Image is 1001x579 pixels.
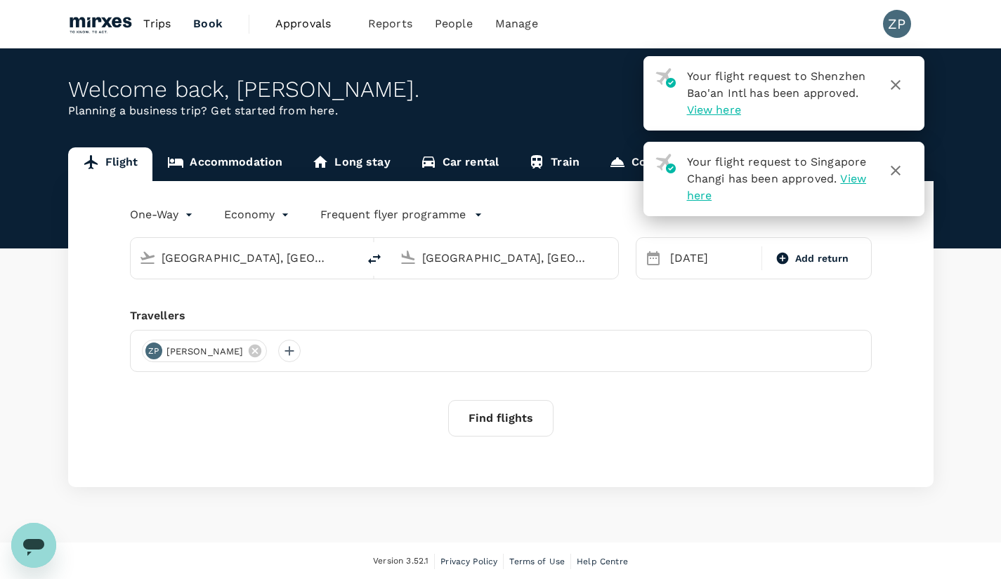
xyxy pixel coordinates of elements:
span: Your flight request to Singapore Changi has been approved. [687,155,867,185]
a: Long stay [297,147,405,181]
span: Help Centre [577,557,628,566]
span: Reports [368,15,412,32]
span: Terms of Use [509,557,565,566]
p: Planning a business trip? Get started from here. [68,102,934,119]
div: ZP [145,342,162,359]
input: Going to [422,247,589,269]
button: Find flights [448,400,554,437]
span: People [435,15,473,32]
span: [PERSON_NAME] [158,345,252,359]
input: Depart from [162,247,328,269]
span: Trips [143,15,171,32]
span: Add return [795,251,849,266]
iframe: Button to launch messaging window [11,523,56,568]
a: Train [513,147,594,181]
div: [DATE] [665,244,759,272]
button: Open [348,256,351,259]
p: Frequent flyer programme [320,206,466,223]
a: Flight [68,147,153,181]
div: ZP [883,10,911,38]
a: Concierge [594,147,702,181]
div: Economy [224,204,292,226]
span: Approvals [275,15,346,32]
div: Welcome back , [PERSON_NAME] . [68,76,934,102]
span: View here [687,103,741,117]
button: Frequent flyer programme [320,206,483,223]
a: Help Centre [577,554,628,569]
a: Accommodation [152,147,297,181]
span: Privacy Policy [440,557,497,566]
button: delete [358,242,391,276]
a: Terms of Use [509,554,565,569]
img: Mirxes Holding Pte Ltd [68,8,133,39]
img: flight-approved [655,68,676,88]
span: Your flight request to Shenzhen Bao'an Intl has been approved. [687,69,866,100]
button: Open [608,256,611,259]
div: ZP[PERSON_NAME] [142,340,268,362]
a: Privacy Policy [440,554,497,569]
span: Version 3.52.1 [373,554,428,568]
span: Book [193,15,223,32]
div: One-Way [130,204,196,226]
div: Travellers [130,307,872,324]
span: Manage [495,15,538,32]
img: flight-approved [655,154,676,173]
a: Car rental [405,147,514,181]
